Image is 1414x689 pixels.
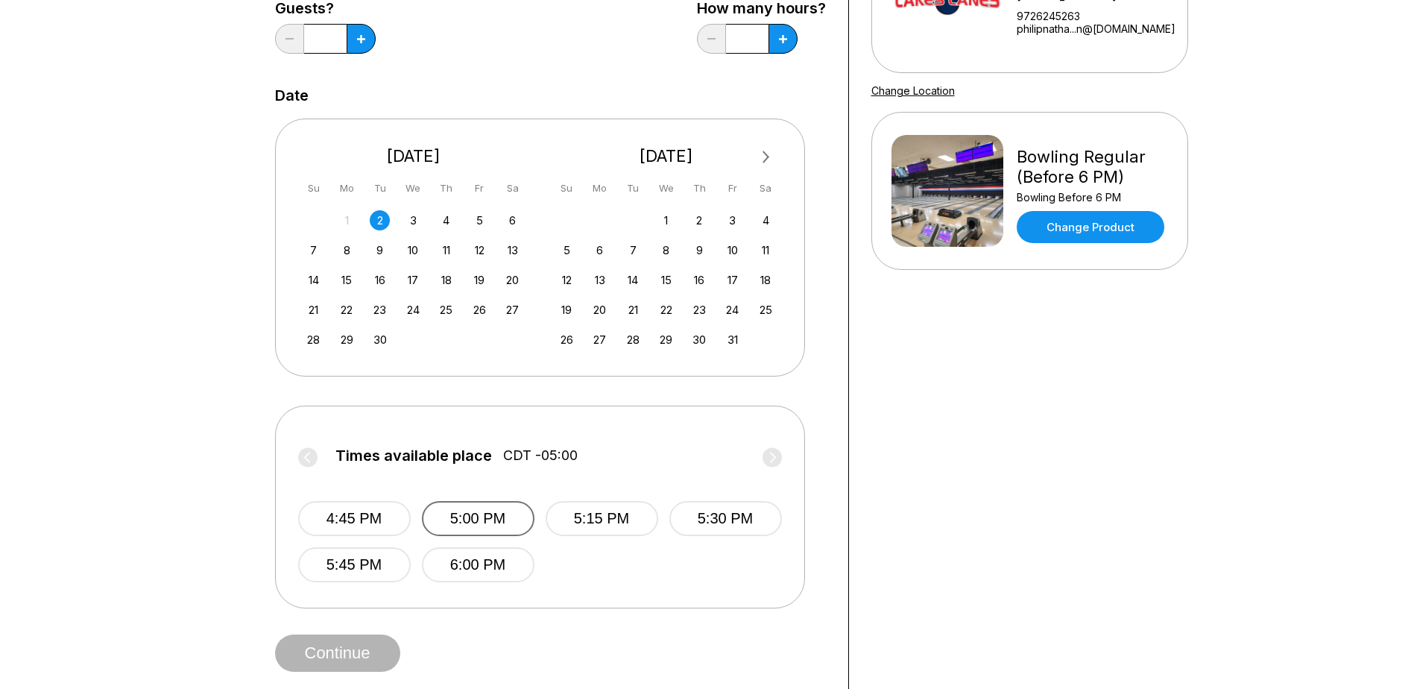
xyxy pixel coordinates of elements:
[422,547,534,582] button: 6:00 PM
[756,300,776,320] div: Choose Saturday, October 25th, 2025
[623,300,643,320] div: Choose Tuesday, October 21st, 2025
[623,330,643,350] div: Choose Tuesday, October 28th, 2025
[436,300,456,320] div: Choose Thursday, September 25th, 2025
[422,501,534,536] button: 5:00 PM
[557,300,577,320] div: Choose Sunday, October 19th, 2025
[403,300,423,320] div: Choose Wednesday, September 24th, 2025
[590,300,610,320] div: Choose Monday, October 20th, 2025
[722,270,742,290] div: Choose Friday, October 17th, 2025
[370,300,390,320] div: Choose Tuesday, September 23rd, 2025
[436,178,456,198] div: Th
[370,270,390,290] div: Choose Tuesday, September 16th, 2025
[756,240,776,260] div: Choose Saturday, October 11th, 2025
[436,240,456,260] div: Choose Thursday, September 11th, 2025
[370,240,390,260] div: Choose Tuesday, September 9th, 2025
[1017,10,1175,22] div: 9726245263
[656,210,676,230] div: Choose Wednesday, October 1st, 2025
[656,240,676,260] div: Choose Wednesday, October 8th, 2025
[656,178,676,198] div: We
[403,240,423,260] div: Choose Wednesday, September 10th, 2025
[722,210,742,230] div: Choose Friday, October 3rd, 2025
[298,547,411,582] button: 5:45 PM
[502,300,523,320] div: Choose Saturday, September 27th, 2025
[756,178,776,198] div: Sa
[590,330,610,350] div: Choose Monday, October 27th, 2025
[871,84,955,97] a: Change Location
[337,330,357,350] div: Choose Monday, September 29th, 2025
[1017,147,1168,187] div: Bowling Regular (Before 6 PM)
[623,270,643,290] div: Choose Tuesday, October 14th, 2025
[470,240,490,260] div: Choose Friday, September 12th, 2025
[557,178,577,198] div: Su
[502,210,523,230] div: Choose Saturday, September 6th, 2025
[370,178,390,198] div: Tu
[303,300,323,320] div: Choose Sunday, September 21st, 2025
[303,270,323,290] div: Choose Sunday, September 14th, 2025
[689,210,710,230] div: Choose Thursday, October 2nd, 2025
[891,135,1003,247] img: Bowling Regular (Before 6 PM)
[503,447,578,464] span: CDT -05:00
[403,270,423,290] div: Choose Wednesday, September 17th, 2025
[669,501,782,536] button: 5:30 PM
[436,210,456,230] div: Choose Thursday, September 4th, 2025
[303,330,323,350] div: Choose Sunday, September 28th, 2025
[590,240,610,260] div: Choose Monday, October 6th, 2025
[502,178,523,198] div: Sa
[502,240,523,260] div: Choose Saturday, September 13th, 2025
[502,270,523,290] div: Choose Saturday, September 20th, 2025
[403,210,423,230] div: Choose Wednesday, September 3rd, 2025
[1017,191,1168,204] div: Bowling Before 6 PM
[722,178,742,198] div: Fr
[756,210,776,230] div: Choose Saturday, October 4th, 2025
[623,178,643,198] div: Tu
[656,330,676,350] div: Choose Wednesday, October 29th, 2025
[555,209,778,350] div: month 2025-10
[689,330,710,350] div: Choose Thursday, October 30th, 2025
[470,178,490,198] div: Fr
[470,270,490,290] div: Choose Friday, September 19th, 2025
[557,270,577,290] div: Choose Sunday, October 12th, 2025
[623,240,643,260] div: Choose Tuesday, October 7th, 2025
[689,240,710,260] div: Choose Thursday, October 9th, 2025
[298,146,529,166] div: [DATE]
[1017,22,1175,35] a: philipnatha...n@[DOMAIN_NAME]
[756,270,776,290] div: Choose Saturday, October 18th, 2025
[370,330,390,350] div: Choose Tuesday, September 30th, 2025
[403,178,423,198] div: We
[557,240,577,260] div: Choose Sunday, October 5th, 2025
[337,300,357,320] div: Choose Monday, September 22nd, 2025
[436,270,456,290] div: Choose Thursday, September 18th, 2025
[689,300,710,320] div: Choose Thursday, October 23rd, 2025
[722,240,742,260] div: Choose Friday, October 10th, 2025
[689,178,710,198] div: Th
[303,178,323,198] div: Su
[754,145,778,169] button: Next Month
[546,501,658,536] button: 5:15 PM
[1017,211,1164,243] a: Change Product
[656,300,676,320] div: Choose Wednesday, October 22nd, 2025
[337,178,357,198] div: Mo
[689,270,710,290] div: Choose Thursday, October 16th, 2025
[337,210,357,230] div: Not available Monday, September 1st, 2025
[302,209,525,350] div: month 2025-09
[370,210,390,230] div: Choose Tuesday, September 2nd, 2025
[337,270,357,290] div: Choose Monday, September 15th, 2025
[298,501,411,536] button: 4:45 PM
[551,146,782,166] div: [DATE]
[335,447,492,464] span: Times available place
[557,330,577,350] div: Choose Sunday, October 26th, 2025
[337,240,357,260] div: Choose Monday, September 8th, 2025
[275,87,309,104] label: Date
[470,300,490,320] div: Choose Friday, September 26th, 2025
[722,300,742,320] div: Choose Friday, October 24th, 2025
[722,330,742,350] div: Choose Friday, October 31st, 2025
[303,240,323,260] div: Choose Sunday, September 7th, 2025
[590,270,610,290] div: Choose Monday, October 13th, 2025
[590,178,610,198] div: Mo
[656,270,676,290] div: Choose Wednesday, October 15th, 2025
[470,210,490,230] div: Choose Friday, September 5th, 2025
